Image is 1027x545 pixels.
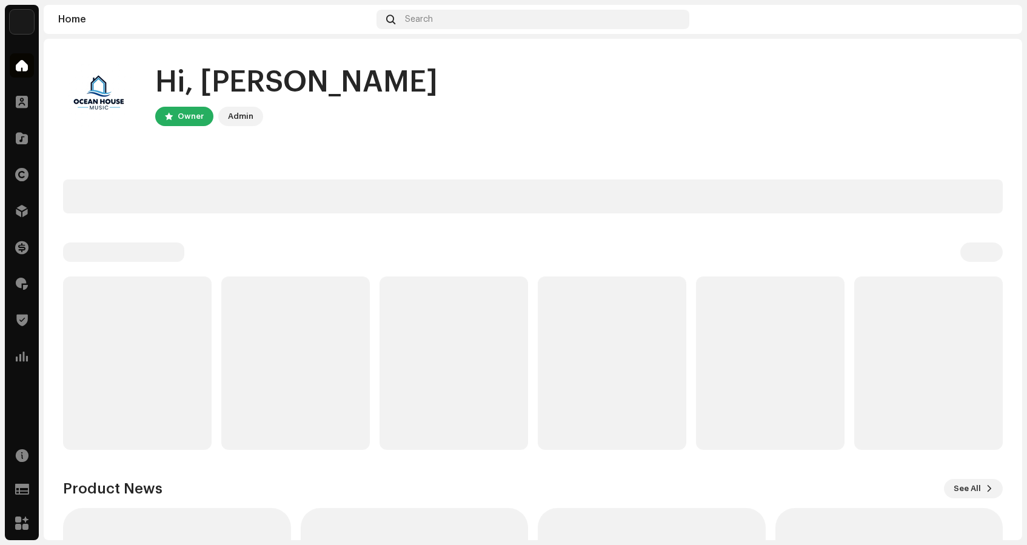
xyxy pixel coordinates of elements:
[954,476,981,501] span: See All
[178,109,204,124] div: Owner
[63,58,136,131] img: 887059f4-5702-4919-b727-2cffe1eac67b
[58,15,372,24] div: Home
[10,10,34,34] img: ba8ebd69-4295-4255-a456-837fa49e70b0
[988,10,1008,29] img: 887059f4-5702-4919-b727-2cffe1eac67b
[228,109,253,124] div: Admin
[63,479,162,498] h3: Product News
[155,63,438,102] div: Hi, [PERSON_NAME]
[405,15,433,24] span: Search
[944,479,1003,498] button: See All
